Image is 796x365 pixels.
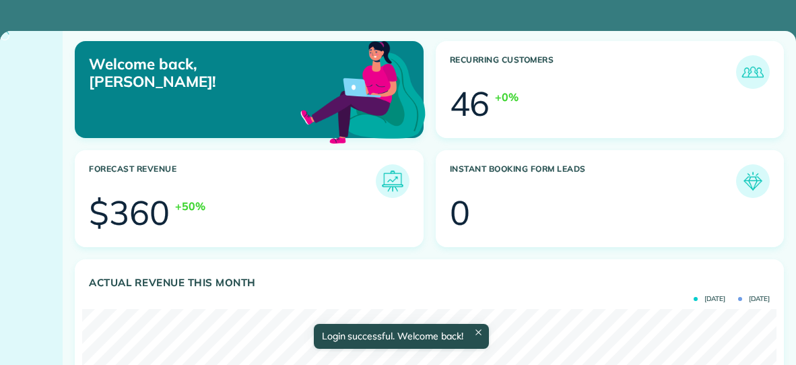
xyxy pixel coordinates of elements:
[89,164,376,198] h3: Forecast Revenue
[739,168,766,195] img: icon_form_leads-04211a6a04a5b2264e4ee56bc0799ec3eb69b7e499cbb523a139df1d13a81ae0.png
[379,168,406,195] img: icon_forecast_revenue-8c13a41c7ed35a8dcfafea3cbb826a0462acb37728057bba2d056411b612bbbe.png
[175,198,205,214] div: +50%
[739,59,766,86] img: icon_recurring_customers-cf858462ba22bcd05b5a5880d41d6543d210077de5bb9ebc9590e49fd87d84ed.png
[298,26,428,156] img: dashboard_welcome-42a62b7d889689a78055ac9021e634bf52bae3f8056760290aed330b23ab8690.png
[738,296,770,302] span: [DATE]
[89,55,313,91] p: Welcome back, [PERSON_NAME]!
[694,296,725,302] span: [DATE]
[89,196,170,230] div: $360
[495,89,519,105] div: +0%
[89,277,770,289] h3: Actual Revenue this month
[450,164,737,198] h3: Instant Booking Form Leads
[313,324,488,349] div: Login successful. Welcome back!
[450,196,470,230] div: 0
[450,55,737,89] h3: Recurring Customers
[450,87,490,121] div: 46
